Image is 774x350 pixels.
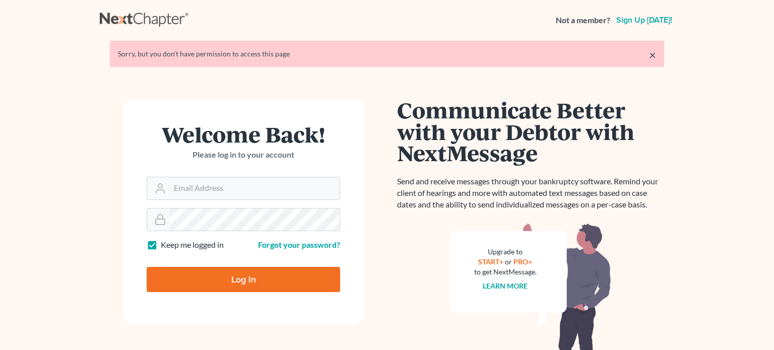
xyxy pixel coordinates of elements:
[147,267,340,292] input: Log In
[147,123,340,145] h1: Welcome Back!
[147,149,340,161] p: Please log in to your account
[161,239,224,251] label: Keep me logged in
[397,99,664,164] h1: Communicate Better with your Debtor with NextMessage
[556,15,610,26] strong: Not a member?
[514,257,533,266] a: PRO+
[258,240,340,249] a: Forgot your password?
[397,176,664,211] p: Send and receive messages through your bankruptcy software. Remind your client of hearings and mo...
[483,282,528,290] a: Learn more
[505,257,512,266] span: or
[649,49,656,61] a: ×
[474,247,537,257] div: Upgrade to
[118,49,656,59] div: Sorry, but you don't have permission to access this page
[614,16,674,24] a: Sign up [DATE]!
[170,177,340,199] input: Email Address
[474,267,537,277] div: to get NextMessage.
[479,257,504,266] a: START+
